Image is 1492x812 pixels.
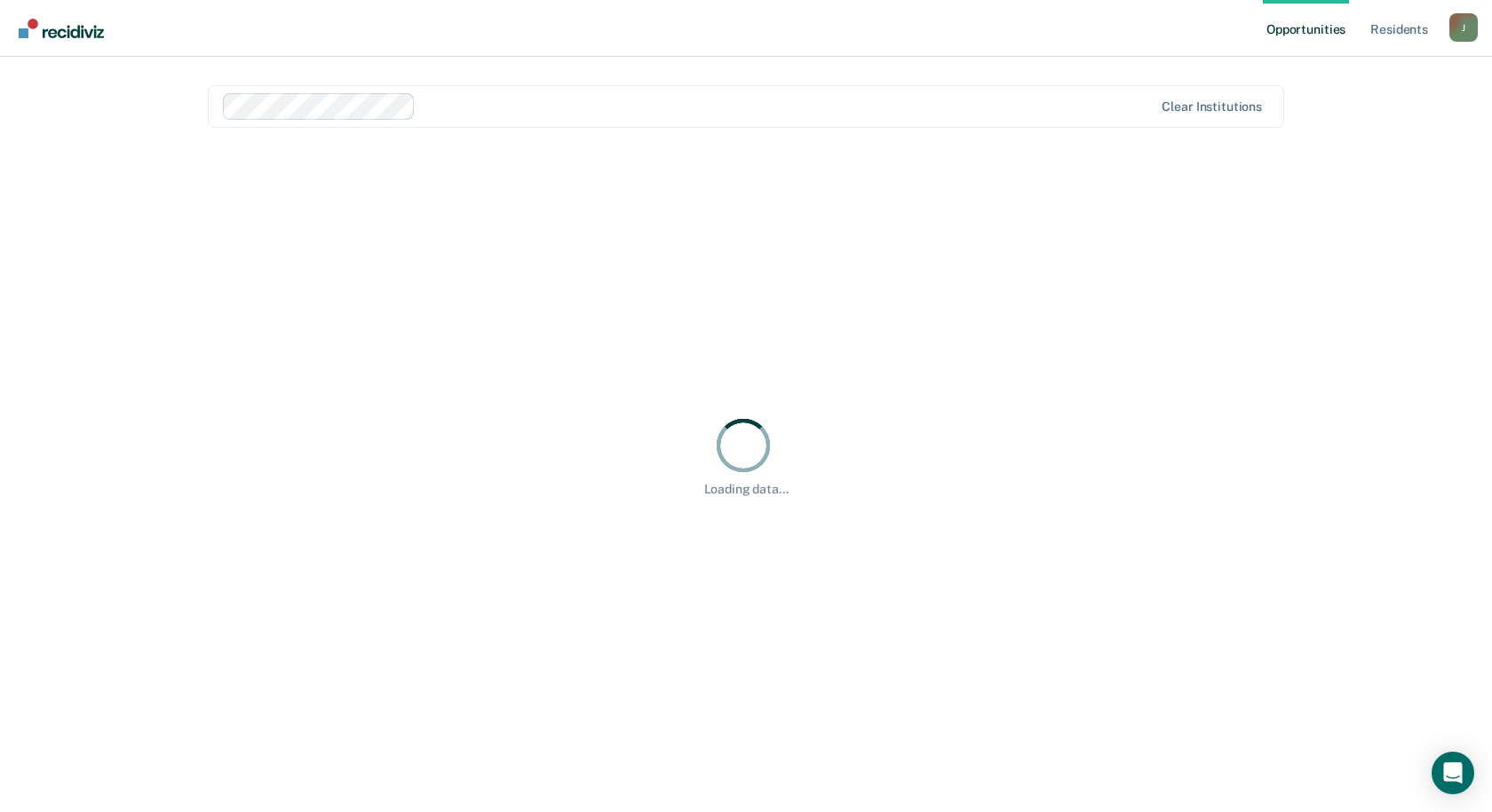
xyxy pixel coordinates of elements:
[704,482,789,497] div: Loading data...
[1449,13,1478,42] button: Profile dropdown button
[1162,99,1262,114] div: Clear institutions
[19,19,104,38] img: Recidiviz
[1432,752,1474,794] div: Open Intercom Messenger
[1449,13,1478,42] div: J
